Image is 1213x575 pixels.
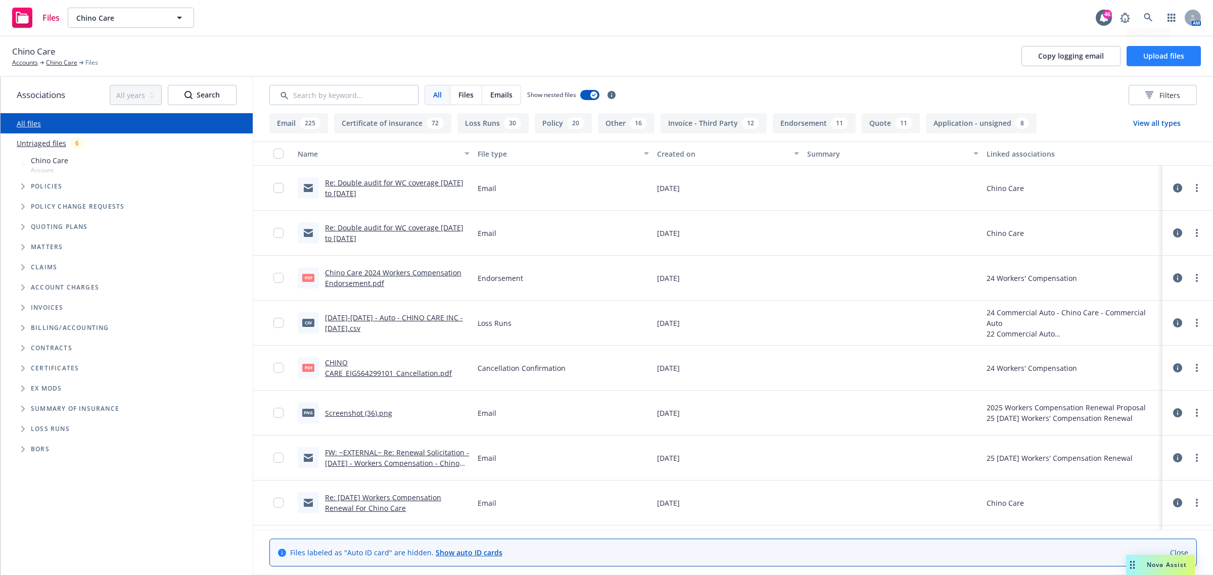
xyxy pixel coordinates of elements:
a: Switch app [1161,8,1182,28]
span: Filters [1159,90,1180,101]
button: Quote [862,113,920,133]
span: Email [478,183,496,194]
button: Linked associations [983,141,1162,166]
div: 6 [70,137,84,149]
button: Summary [803,141,983,166]
button: Name [294,141,474,166]
div: 25 [DATE] Workers' Compensation Renewal [987,453,1133,463]
span: Matters [31,244,63,250]
a: more [1191,452,1203,464]
button: Loss Runs [457,113,529,133]
span: csv [302,319,314,326]
a: Chino Care [46,58,77,67]
a: more [1191,362,1203,374]
a: Close [1170,547,1188,558]
span: Chino Care [12,45,56,58]
span: Email [478,498,496,508]
a: Screenshot (36).png [325,408,392,418]
span: Quoting plans [31,224,88,230]
button: File type [474,141,654,166]
span: Chino Care [76,13,164,23]
div: Chino Care [987,498,1024,508]
input: Toggle Row Selected [273,453,284,463]
input: Toggle Row Selected [273,363,284,373]
a: Untriaged files [17,138,66,149]
button: Upload files [1127,46,1201,66]
button: View all types [1117,113,1197,133]
button: Other [598,113,655,133]
a: Files [8,4,64,32]
a: Re: [DATE] Workers Compensation Renewal For Chino Care [325,493,441,513]
div: 2025 Workers Compensation Renewal Proposal [987,402,1146,413]
a: more [1191,407,1203,419]
button: Policy [535,113,592,133]
input: Toggle Row Selected [273,408,284,418]
div: 225 [300,118,320,129]
div: Created on [657,149,787,159]
a: Re: Double audit for WC coverage [DATE] to [DATE] [325,223,463,243]
div: 16 [630,118,647,129]
div: Folder Tree Example [1,318,253,459]
input: Toggle Row Selected [273,498,284,508]
div: 46 [1103,10,1112,19]
span: Emails [490,89,512,100]
div: Tree Example [1,153,253,318]
span: [DATE] [657,183,680,194]
div: 25 [DATE] Workers' Compensation Renewal [987,413,1146,423]
span: Policies [31,183,63,189]
a: more [1191,272,1203,284]
button: Chino Care [68,8,194,28]
span: png [302,409,314,416]
div: 72 [427,118,444,129]
span: Claims [31,264,57,270]
div: Drag to move [1126,555,1139,575]
input: Toggle Row Selected [273,183,284,193]
a: [DATE]-[DATE] - Auto - CHINO CARE INC - [DATE].csv [325,313,463,333]
span: Ex Mods [31,386,62,392]
span: Account charges [31,284,99,291]
div: Name [298,149,458,159]
span: [DATE] [657,453,680,463]
div: 30 [504,118,521,129]
span: [DATE] [657,228,680,238]
span: Filters [1145,90,1180,101]
div: 11 [831,118,848,129]
span: Files [85,58,98,67]
span: Files [458,89,474,100]
span: Invoices [31,305,64,311]
div: Summary [807,149,968,159]
div: Chino Care [987,183,1024,194]
button: Email [269,113,328,133]
button: SearchSearch [168,85,237,105]
input: Toggle Row Selected [273,228,284,238]
span: Show nested files [527,90,576,99]
a: Show auto ID cards [436,548,502,557]
div: Chino Care [987,228,1024,238]
span: [DATE] [657,408,680,418]
span: Summary of insurance [31,406,119,412]
div: 22 Commercial Auto [987,328,1158,339]
span: Contracts [31,345,72,351]
span: All [433,89,442,100]
span: Upload files [1143,51,1184,61]
span: Loss Runs [478,318,511,328]
svg: Search [184,91,193,99]
div: 11 [895,118,912,129]
span: [DATE] [657,318,680,328]
span: [DATE] [657,363,680,373]
span: Email [478,408,496,418]
div: Linked associations [987,149,1158,159]
span: Cancellation Confirmation [478,363,566,373]
button: Certificate of insurance [334,113,451,133]
span: Chino Care [31,155,68,166]
a: Report a Bug [1115,8,1135,28]
span: Billing/Accounting [31,325,109,331]
span: Account [31,166,68,174]
button: Copy logging email [1021,46,1121,66]
input: Toggle Row Selected [273,273,284,283]
span: Endorsement [478,273,523,283]
div: Search [184,85,220,105]
div: 24 Commercial Auto - Chino Care - Commercial Auto [987,307,1158,328]
span: Files [42,14,60,22]
button: Invoice - Third Party [661,113,767,133]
